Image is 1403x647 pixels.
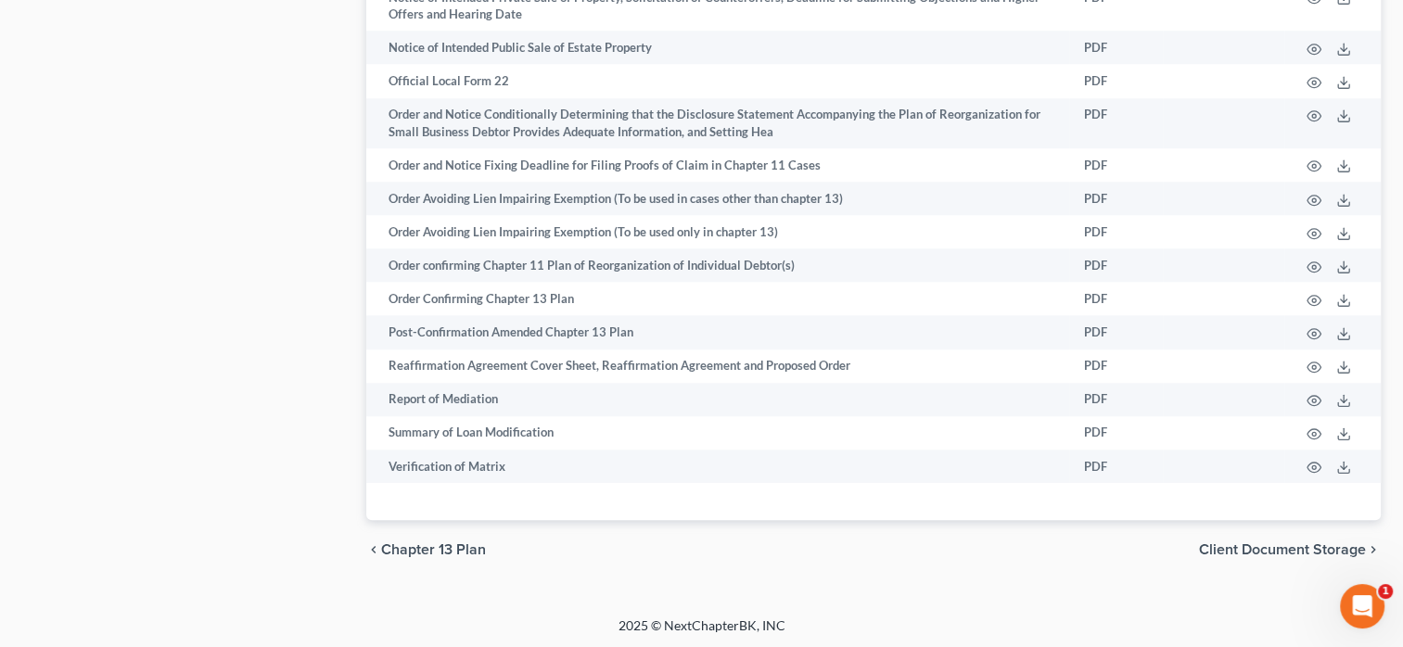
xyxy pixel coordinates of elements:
[366,148,1069,182] td: Order and Notice Fixing Deadline for Filing Proofs of Claim in Chapter 11 Cases
[366,542,486,557] button: chevron_left Chapter 13 Plan
[1069,248,1163,282] td: PDF
[1069,182,1163,215] td: PDF
[366,248,1069,282] td: Order confirming Chapter 11 Plan of Reorganization of Individual Debtor(s)
[366,182,1069,215] td: Order Avoiding Lien Impairing Exemption (To be used in cases other than chapter 13)
[366,31,1069,64] td: Notice of Intended Public Sale of Estate Property
[1199,542,1381,557] button: Client Document Storage chevron_right
[366,315,1069,349] td: Post-Confirmation Amended Chapter 13 Plan
[366,416,1069,450] td: Summary of Loan Modification
[1069,315,1163,349] td: PDF
[1199,542,1366,557] span: Client Document Storage
[366,215,1069,248] td: Order Avoiding Lien Impairing Exemption (To be used only in chapter 13)
[1069,148,1163,182] td: PDF
[1069,383,1163,416] td: PDF
[366,542,381,557] i: chevron_left
[366,64,1069,97] td: Official Local Form 22
[1378,584,1393,599] span: 1
[1069,64,1163,97] td: PDF
[366,349,1069,383] td: Reaffirmation Agreement Cover Sheet, Reaffirmation Agreement and Proposed Order
[1069,349,1163,383] td: PDF
[366,383,1069,416] td: Report of Mediation
[1069,282,1163,315] td: PDF
[381,542,486,557] span: Chapter 13 Plan
[1069,416,1163,450] td: PDF
[1069,450,1163,483] td: PDF
[366,98,1069,149] td: Order and Notice Conditionally Determining that the Disclosure Statement Accompanying the Plan of...
[366,450,1069,483] td: Verification of Matrix
[1069,98,1163,149] td: PDF
[366,282,1069,315] td: Order Confirming Chapter 13 Plan
[1069,31,1163,64] td: PDF
[1340,584,1384,628] iframe: Intercom live chat
[1366,542,1381,557] i: chevron_right
[1069,215,1163,248] td: PDF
